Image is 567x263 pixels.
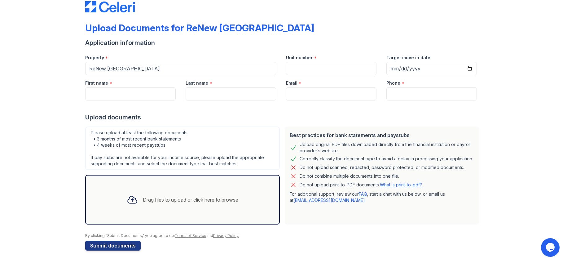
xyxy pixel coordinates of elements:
[85,241,141,251] button: Submit documents
[85,80,108,86] label: First name
[85,22,314,33] div: Upload Documents for ReNew [GEOGRAPHIC_DATA]
[85,127,280,170] div: Please upload at least the following documents: • 3 months of most recent bank statements • 4 wee...
[290,131,474,139] div: Best practices for bank statements and paystubs
[300,155,473,163] div: Correctly classify the document type to avoid a delay in processing your application.
[386,80,400,86] label: Phone
[300,182,422,188] p: Do not upload print-to-PDF documents.
[85,55,104,61] label: Property
[286,55,313,61] label: Unit number
[85,38,482,47] div: Application information
[85,233,482,238] div: By clicking "Submit Documents," you agree to our and
[286,80,297,86] label: Email
[213,233,239,238] a: Privacy Policy.
[380,182,422,187] a: What is print-to-pdf?
[143,196,238,203] div: Drag files to upload or click here to browse
[300,164,464,171] div: Do not upload scanned, redacted, password protected, or modified documents.
[293,198,365,203] a: [EMAIL_ADDRESS][DOMAIN_NAME]
[300,172,399,180] div: Do not combine multiple documents into one file.
[290,191,474,203] p: For additional support, review our , start a chat with us below, or email us at
[359,191,367,197] a: FAQ
[186,80,208,86] label: Last name
[85,113,482,122] div: Upload documents
[541,238,561,257] iframe: chat widget
[175,233,206,238] a: Terms of Service
[85,1,135,12] img: CE_Logo_Blue-a8612792a0a2168367f1c8372b55b34899dd931a85d93a1a3d3e32e68fde9ad4.png
[300,141,474,154] div: Upload original PDF files downloaded directly from the financial institution or payroll provider’...
[386,55,430,61] label: Target move in date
